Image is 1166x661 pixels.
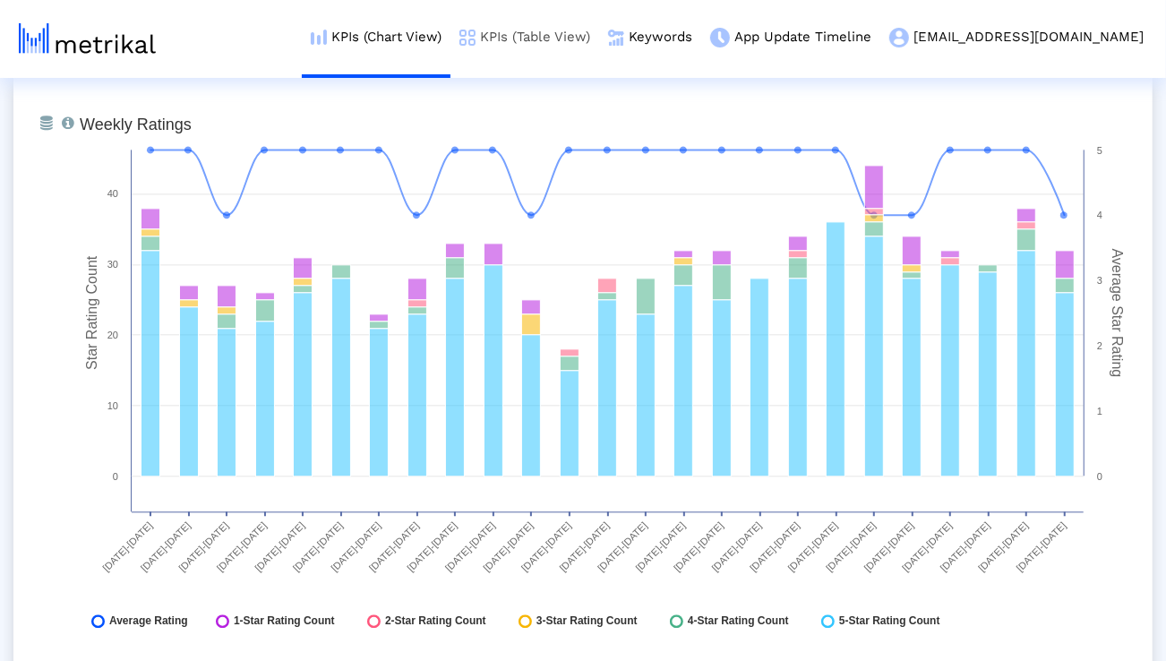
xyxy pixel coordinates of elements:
[889,28,909,47] img: my-account-menu-icon.png
[688,614,789,628] span: 4-Star Rating Count
[113,471,118,482] text: 0
[329,519,382,573] text: [DATE]-[DATE]
[107,259,118,270] text: 30
[139,519,193,573] text: [DATE]-[DATE]
[1015,519,1068,573] text: [DATE]-[DATE]
[1097,145,1102,156] text: 5
[1097,275,1102,286] text: 3
[367,519,421,573] text: [DATE]-[DATE]
[633,519,687,573] text: [DATE]-[DATE]
[710,28,730,47] img: app-update-menu-icon.png
[215,519,269,573] text: [DATE]-[DATE]
[19,23,156,54] img: metrical-logo-light.png
[109,614,188,628] span: Average Rating
[748,519,802,573] text: [DATE]-[DATE]
[672,519,725,573] text: [DATE]-[DATE]
[80,116,192,133] tspan: Weekly Ratings
[107,330,118,340] text: 20
[100,519,154,573] text: [DATE]-[DATE]
[1110,248,1125,377] tspan: Average Star Rating
[839,614,940,628] span: 5-Star Rating Count
[1097,471,1102,482] text: 0
[976,519,1030,573] text: [DATE]-[DATE]
[234,614,335,628] span: 1-Star Rating Count
[536,614,638,628] span: 3-Star Rating Count
[519,519,573,573] text: [DATE]-[DATE]
[862,519,916,573] text: [DATE]-[DATE]
[1097,210,1102,220] text: 4
[1097,406,1102,416] text: 1
[291,519,345,573] text: [DATE]-[DATE]
[176,519,230,573] text: [DATE]-[DATE]
[405,519,459,573] text: [DATE]-[DATE]
[900,519,954,573] text: [DATE]-[DATE]
[557,519,611,573] text: [DATE]-[DATE]
[1097,340,1102,351] text: 2
[253,519,306,573] text: [DATE]-[DATE]
[608,30,624,46] img: keywords.png
[107,400,118,411] text: 10
[84,254,99,369] tspan: Star Rating Count
[459,30,476,46] img: kpi-table-menu-icon.png
[939,519,992,573] text: [DATE]-[DATE]
[824,519,878,573] text: [DATE]-[DATE]
[443,519,497,573] text: [DATE]-[DATE]
[710,519,764,573] text: [DATE]-[DATE]
[786,519,840,573] text: [DATE]-[DATE]
[107,188,118,199] text: 40
[385,614,486,628] span: 2-Star Rating Count
[596,519,649,573] text: [DATE]-[DATE]
[311,30,327,45] img: kpi-chart-menu-icon.png
[481,519,535,573] text: [DATE]-[DATE]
